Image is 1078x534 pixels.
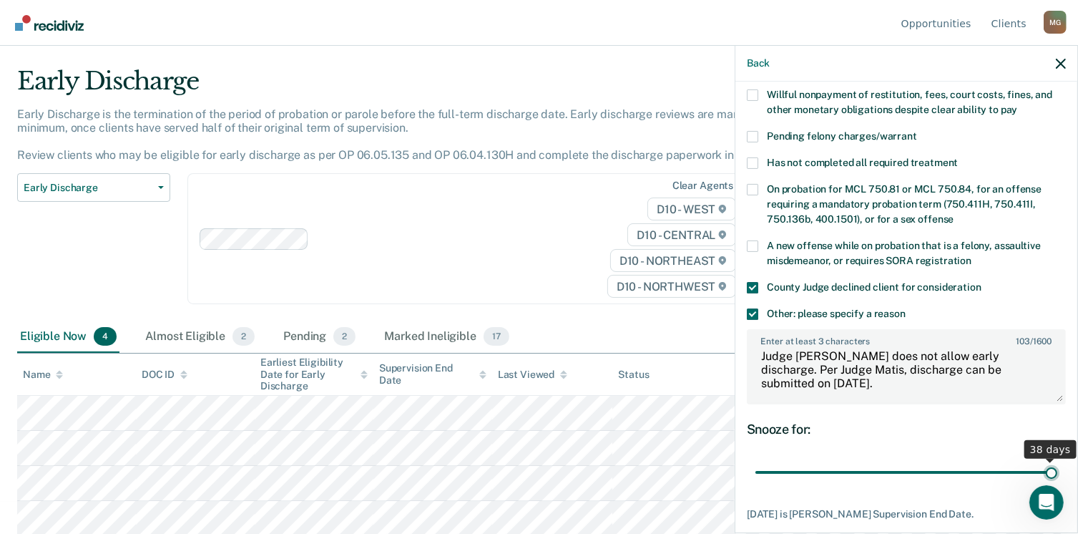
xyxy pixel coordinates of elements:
span: D10 - CENTRAL [627,223,736,246]
span: 103 [1016,336,1030,346]
div: M G [1044,11,1067,34]
span: 2 [232,327,255,346]
span: County Judge declined client for consideration [767,281,981,293]
span: Has not completed all required treatment [767,157,958,168]
div: [DATE] is [PERSON_NAME] Supervision End Date. [747,508,1066,520]
span: A new offense while on probation that is a felony, assaultive misdemeanor, or requires SORA regis... [767,240,1040,266]
span: / 1600 [1016,336,1052,346]
span: On probation for MCL 750.81 or MCL 750.84, for an offense requiring a mandatory probation term (7... [767,183,1042,225]
span: Early Discharge [24,182,152,194]
span: D10 - NORTHEAST [610,249,736,272]
iframe: Intercom live chat [1029,485,1064,520]
div: Earliest Eligibility Date for Early Discharge [260,356,368,392]
div: Status [618,369,649,381]
span: Other: please specify a reason [767,308,906,319]
span: Pending felony charges/warrant [767,130,917,142]
button: Back [747,57,770,69]
span: D10 - WEST [647,198,736,220]
img: Recidiviz [15,15,84,31]
div: Early Discharge [17,67,825,107]
span: D10 - NORTHWEST [607,275,736,298]
div: Marked Ineligible [381,321,511,353]
span: 17 [484,327,509,346]
div: Clear agents [672,180,733,192]
div: Supervision End Date [379,362,486,387]
div: Name [23,369,63,381]
div: Last Viewed [498,369,567,381]
div: Snooze for: [747,422,1066,437]
div: DOC ID [142,369,187,381]
span: 2 [333,327,356,346]
div: Eligible Now [17,321,119,353]
p: Early Discharge is the termination of the period of probation or parole before the full-term disc... [17,107,786,162]
textarea: Judge [PERSON_NAME] does not allow early discharge. Per Judge Matis, discharge can be submitted o... [748,350,1064,403]
div: Almost Eligible [142,321,258,353]
button: Profile dropdown button [1044,11,1067,34]
div: 38 days [1024,440,1077,459]
div: Pending [280,321,358,353]
label: Enter at least 3 characters [748,331,1064,346]
span: 4 [94,327,117,346]
span: Willful nonpayment of restitution, fees, court costs, fines, and other monetary obligations despi... [767,89,1052,115]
